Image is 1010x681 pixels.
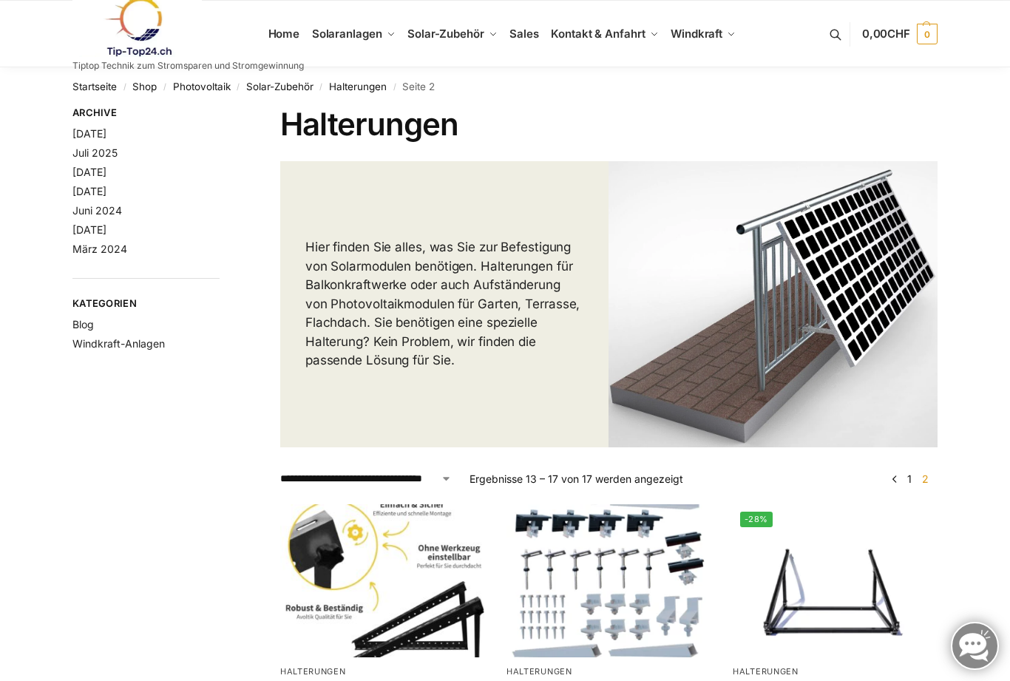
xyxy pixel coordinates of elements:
[72,243,127,255] a: März 2024
[862,27,910,41] span: 0,00
[313,81,329,93] span: /
[504,1,545,67] a: Sales
[312,27,382,41] span: Solaranlagen
[305,1,401,67] a: Solaranlagen
[280,471,452,487] select: Shop-Reihenfolge
[72,318,94,331] a: Blog
[231,81,246,93] span: /
[72,297,220,311] span: Kategorien
[470,471,683,487] p: Ergebnisse 13 – 17 von 17 werden angezeigt
[862,12,938,56] a: 0,00CHF 0
[132,81,157,92] a: Shop
[173,81,231,92] a: Photovoltaik
[157,81,172,93] span: /
[72,127,106,140] a: [DATE]
[733,504,937,657] a: -28%Solarpaneele Aufständerung für Terrasse
[917,24,938,44] span: 0
[220,106,228,123] button: Close filters
[506,504,711,657] img: PV MONTAGESYSTEM FÜR WELLDACH, BLECHDACH, WELLPLATTEN, GEEIGNET FÜR 2 MODULE
[918,472,932,485] span: Seite 2
[665,1,742,67] a: Windkraft
[609,161,938,448] img: Halterungen
[889,471,901,487] a: ←
[72,61,304,70] p: Tiptop Technik zum Stromsparen und Stromgewinnung
[551,27,645,41] span: Kontakt & Anfahrt
[72,67,938,106] nav: Breadcrumb
[506,666,572,677] a: Halterungen
[671,27,722,41] span: Windkraft
[246,81,313,92] a: Solar-Zubehör
[72,166,106,178] a: [DATE]
[280,106,938,143] h1: Halterungen
[72,185,106,197] a: [DATE]
[280,504,484,657] img: Aufständerung Terrasse Flachdach Schwarz
[305,238,584,370] p: Hier finden Sie alles, was Sie zur Befestigung von Solarmodulen benötigen. Halterungen für Balkon...
[72,146,118,159] a: Juli 2025
[72,337,165,350] a: Windkraft-Anlagen
[280,666,346,677] a: Halterungen
[387,81,402,93] span: /
[884,471,938,487] nav: Produkt-Seitennummerierung
[904,472,915,485] a: Seite 1
[545,1,665,67] a: Kontakt & Anfahrt
[509,27,539,41] span: Sales
[401,1,504,67] a: Solar-Zubehör
[72,204,122,217] a: Juni 2024
[733,504,937,657] img: Solarpaneele Aufständerung für Terrasse
[329,81,387,92] a: Halterungen
[407,27,484,41] span: Solar-Zubehör
[72,223,106,236] a: [DATE]
[117,81,132,93] span: /
[733,666,799,677] a: Halterungen
[72,81,117,92] a: Startseite
[887,27,910,41] span: CHF
[72,106,220,121] span: Archive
